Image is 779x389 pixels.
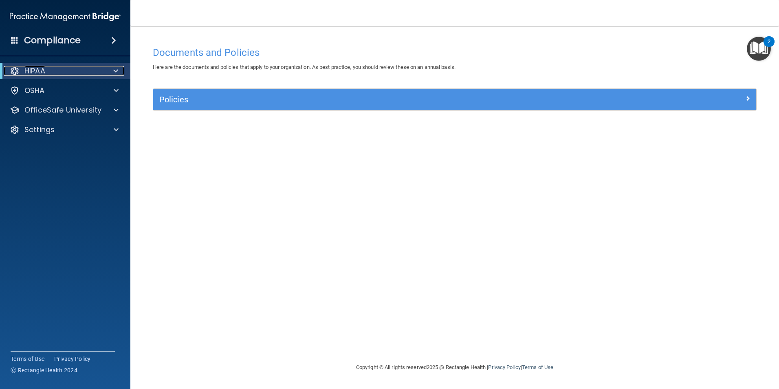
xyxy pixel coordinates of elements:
span: Here are the documents and policies that apply to your organization. As best practice, you should... [153,64,456,70]
button: Open Resource Center, 2 new notifications [747,37,771,61]
p: HIPAA [24,66,45,76]
a: Policies [159,93,750,106]
a: HIPAA [10,66,118,76]
a: Terms of Use [522,364,553,370]
div: Copyright © All rights reserved 2025 @ Rectangle Health | | [306,354,603,380]
div: 2 [768,42,770,52]
a: OSHA [10,86,119,95]
a: OfficeSafe University [10,105,119,115]
a: Terms of Use [11,355,44,363]
p: OfficeSafe University [24,105,101,115]
p: OSHA [24,86,45,95]
h4: Documents and Policies [153,47,757,58]
h5: Policies [159,95,599,104]
p: Settings [24,125,55,135]
a: Privacy Policy [488,364,520,370]
a: Settings [10,125,119,135]
img: PMB logo [10,9,121,25]
a: Privacy Policy [54,355,91,363]
h4: Compliance [24,35,81,46]
span: Ⓒ Rectangle Health 2024 [11,366,77,374]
